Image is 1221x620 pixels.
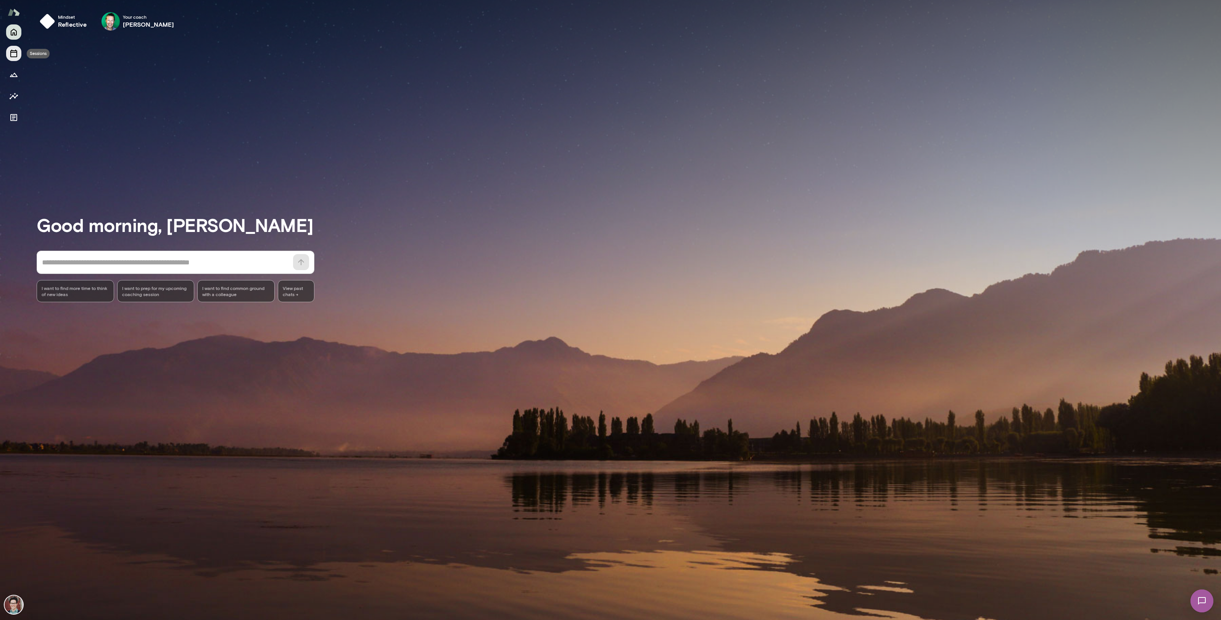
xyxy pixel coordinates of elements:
img: Mento [8,5,20,19]
span: Mindset [58,14,87,20]
img: mindset [40,14,55,29]
img: Daniel Flynn [5,596,23,614]
button: Documents [6,110,21,125]
button: Growth Plan [6,67,21,82]
img: Brian Lawrence [101,12,120,31]
button: Sessions [6,46,21,61]
h6: reflective [58,20,87,29]
div: Brian LawrenceYour coach[PERSON_NAME] [96,9,180,34]
button: Mindsetreflective [37,9,93,34]
span: I want to find more time to think of new ideas [42,285,109,297]
div: I want to find common ground with a colleague [197,280,275,302]
h3: Good morning, [PERSON_NAME] [37,214,1221,235]
div: I want to prep for my upcoming coaching session [117,280,195,302]
h6: [PERSON_NAME] [123,20,174,29]
span: View past chats -> [278,280,314,302]
div: I want to find more time to think of new ideas [37,280,114,302]
span: Your coach [123,14,174,20]
div: Sessions [27,49,50,58]
button: Insights [6,89,21,104]
button: Home [6,24,21,40]
span: I want to find common ground with a colleague [202,285,270,297]
span: I want to prep for my upcoming coaching session [122,285,190,297]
